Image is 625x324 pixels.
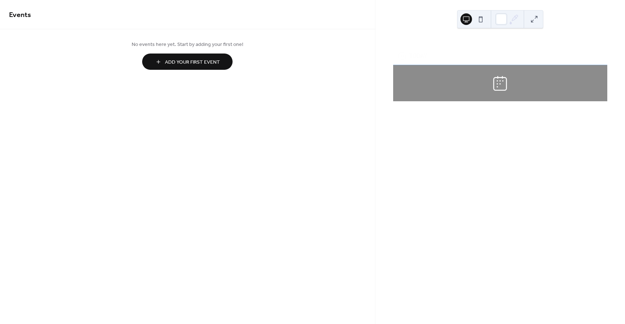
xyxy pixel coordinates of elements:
span: Events [9,8,31,22]
span: No events here yet. Start by adding your first one! [9,41,366,48]
div: Upcoming events [393,39,607,47]
button: Add Your First Event [142,54,233,70]
span: Add Your First Event [165,59,220,66]
a: Add Your First Event [9,54,366,70]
